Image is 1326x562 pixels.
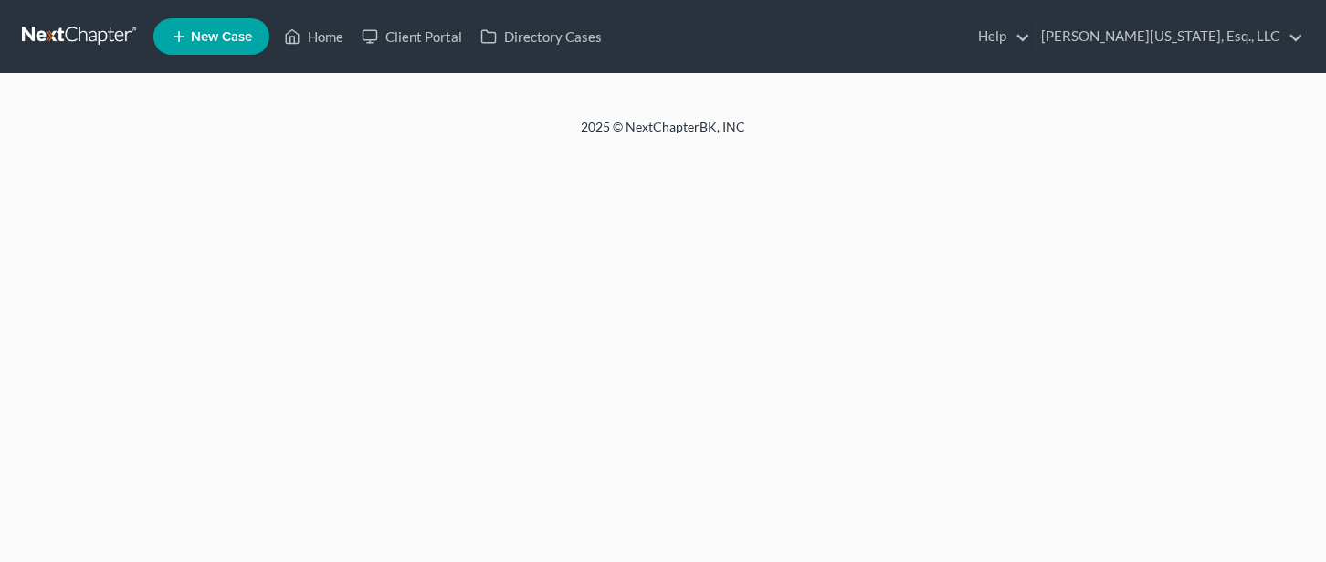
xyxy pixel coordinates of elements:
[142,118,1184,151] div: 2025 © NextChapterBK, INC
[471,20,611,53] a: Directory Cases
[275,20,353,53] a: Home
[1032,20,1303,53] a: [PERSON_NAME][US_STATE], Esq., LLC
[969,20,1030,53] a: Help
[353,20,471,53] a: Client Portal
[153,18,269,55] new-legal-case-button: New Case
